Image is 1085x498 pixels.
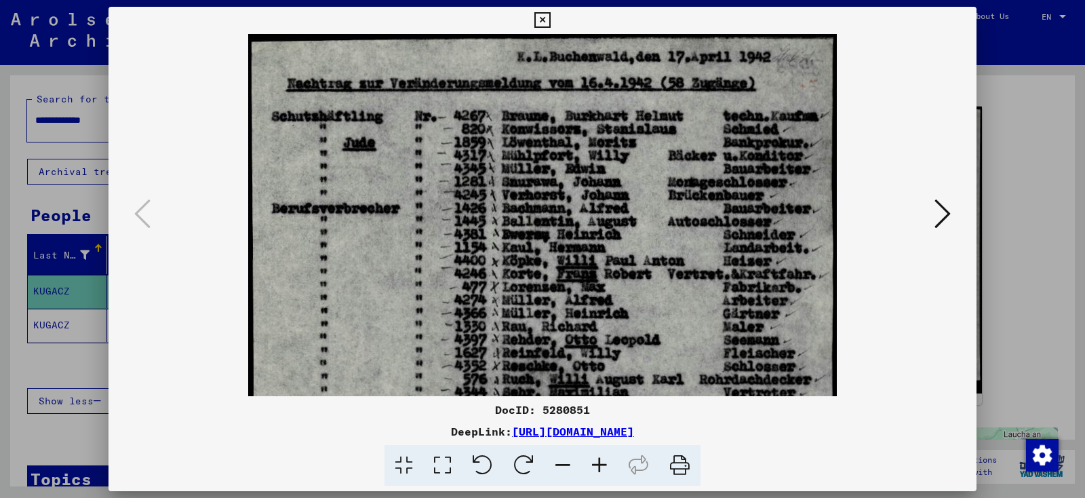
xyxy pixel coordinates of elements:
[108,402,976,418] div: DocID: 5280851
[108,423,976,440] div: DeepLink:
[1026,439,1059,472] img: Change consent
[512,425,634,438] a: [URL][DOMAIN_NAME]
[1025,438,1058,471] div: Change consent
